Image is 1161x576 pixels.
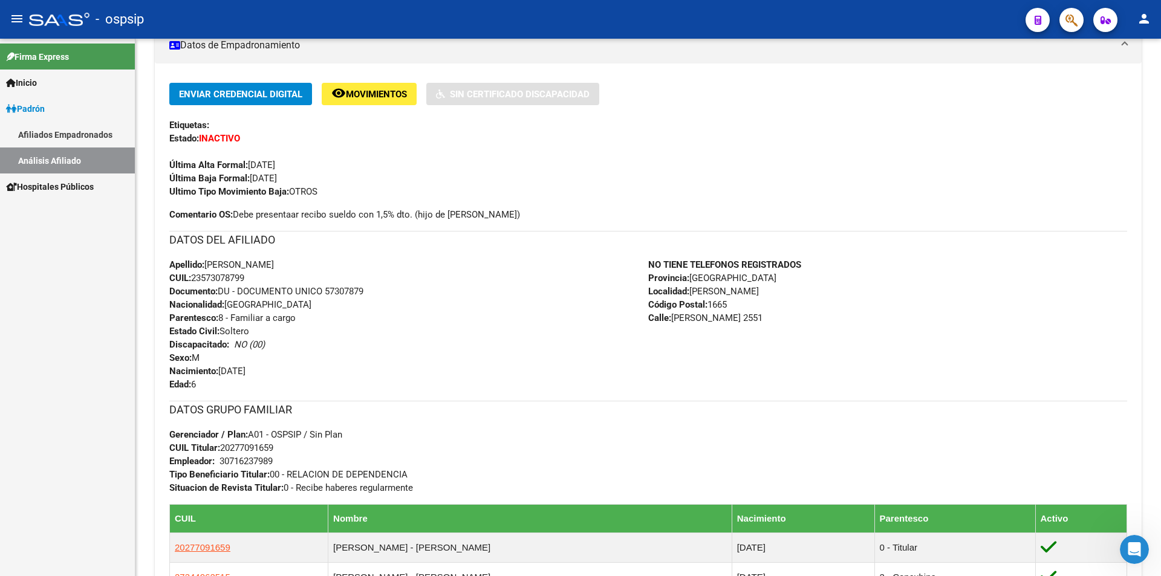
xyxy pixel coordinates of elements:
th: Nacimiento [732,504,874,532]
span: Firma Express [6,50,69,63]
strong: Etiquetas: [169,120,209,131]
mat-expansion-panel-header: Datos de Empadronamiento [155,27,1142,63]
span: 00 - RELACION DE DEPENDENCIA [169,469,408,480]
span: 20277091659 [175,542,230,552]
span: 1665 [648,299,727,310]
span: A01 - OSPSIP / Sin Plan [169,429,342,440]
strong: Situacion de Revista Titular: [169,482,284,493]
span: Enviar Credencial Digital [179,89,302,100]
span: 20277091659 [169,442,273,453]
strong: Discapacitado: [169,339,229,350]
iframe: Intercom live chat [1120,535,1149,564]
span: Debe presentaar recibo sueldo con 1,5% dto. (hijo de [PERSON_NAME]) [169,208,520,221]
strong: Apellido: [169,259,204,270]
strong: Última Alta Formal: [169,160,248,170]
th: Nombre [328,504,732,532]
span: [DATE] [169,366,246,377]
strong: NO TIENE TELEFONOS REGISTRADOS [648,259,801,270]
span: 0 - Recibe haberes regularmente [169,482,413,493]
span: M [169,352,200,363]
span: [GEOGRAPHIC_DATA] [648,273,776,283]
span: [DATE] [169,160,275,170]
span: Soltero [169,326,249,337]
strong: INACTIVO [199,133,240,144]
strong: Sexo: [169,352,192,363]
span: Inicio [6,76,37,89]
h3: DATOS GRUPO FAMILIAR [169,401,1127,418]
strong: Tipo Beneficiario Titular: [169,469,270,480]
strong: Estado: [169,133,199,144]
span: [PERSON_NAME] 2551 [648,312,763,323]
span: 23573078799 [169,273,244,283]
button: Sin Certificado Discapacidad [426,83,599,105]
span: Hospitales Públicos [6,180,94,193]
span: Sin Certificado Discapacidad [450,89,590,100]
strong: Ultimo Tipo Movimiento Baja: [169,186,289,197]
mat-icon: remove_red_eye [331,86,346,100]
button: Enviar Credencial Digital [169,83,312,105]
mat-icon: person [1137,11,1151,26]
th: Parentesco [874,504,1035,532]
span: OTROS [169,186,317,197]
strong: Empleador: [169,456,215,467]
i: NO (00) [234,339,265,350]
strong: Edad: [169,379,191,390]
span: [PERSON_NAME] [648,286,759,297]
div: 30716237989 [220,455,273,468]
span: Padrón [6,102,45,115]
strong: Código Postal: [648,299,707,310]
span: [DATE] [169,173,277,184]
strong: Documento: [169,286,218,297]
th: CUIL [170,504,328,532]
span: [GEOGRAPHIC_DATA] [169,299,311,310]
span: 8 - Familiar a cargo [169,312,296,323]
button: Movimientos [322,83,417,105]
span: [PERSON_NAME] [169,259,274,270]
span: 6 [169,379,196,390]
span: DU - DOCUMENTO UNICO 57307879 [169,286,363,297]
td: [PERSON_NAME] - [PERSON_NAME] [328,532,732,562]
span: - ospsip [96,6,144,33]
strong: Provincia: [648,273,689,283]
strong: Comentario OS: [169,209,233,220]
span: Movimientos [346,89,407,100]
mat-icon: menu [10,11,24,26]
strong: Calle: [648,312,671,323]
strong: CUIL Titular: [169,442,220,453]
h3: DATOS DEL AFILIADO [169,231,1127,248]
strong: Estado Civil: [169,326,220,337]
strong: Nacimiento: [169,366,218,377]
strong: Gerenciador / Plan: [169,429,248,440]
th: Activo [1035,504,1127,532]
strong: Parentesco: [169,312,218,323]
strong: Localidad: [648,286,689,297]
td: [DATE] [732,532,874,562]
mat-panel-title: Datos de Empadronamiento [169,39,1113,52]
strong: CUIL: [169,273,191,283]
td: 0 - Titular [874,532,1035,562]
strong: Nacionalidad: [169,299,224,310]
strong: Última Baja Formal: [169,173,250,184]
